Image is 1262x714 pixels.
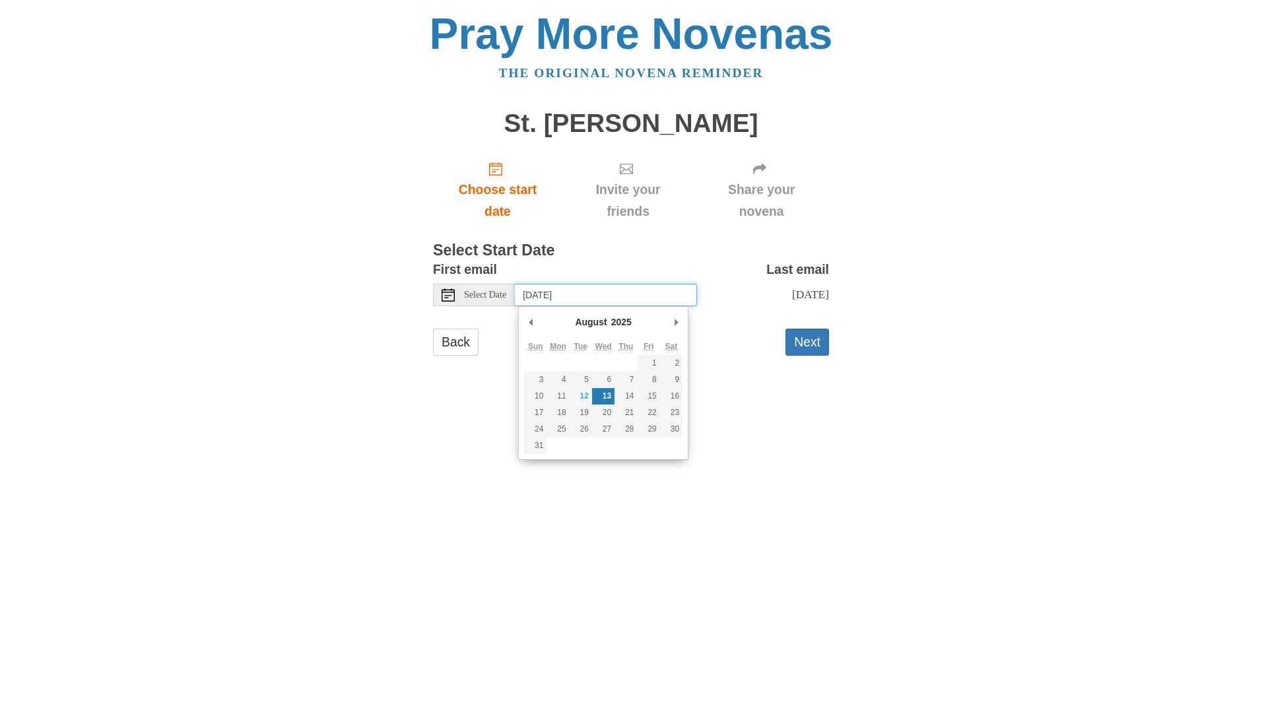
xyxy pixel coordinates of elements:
span: Choose start date [446,179,549,222]
button: 18 [547,405,569,421]
button: 30 [660,421,682,438]
abbr: Saturday [665,342,678,351]
abbr: Friday [644,342,653,351]
button: 10 [524,388,547,405]
span: Invite your friends [576,179,681,222]
input: Use the arrow keys to pick a date [515,284,697,306]
button: 15 [638,388,660,405]
button: 23 [660,405,682,421]
abbr: Monday [550,342,566,351]
a: Choose start date [433,150,562,229]
span: [DATE] [792,288,829,301]
a: The original novena reminder [499,66,764,80]
button: Next [785,329,829,356]
h1: St. [PERSON_NAME] [433,110,829,138]
button: 17 [524,405,547,421]
button: 29 [638,421,660,438]
button: 13 [592,388,614,405]
div: 2025 [609,312,634,332]
button: 24 [524,421,547,438]
abbr: Sunday [528,342,543,351]
button: 16 [660,388,682,405]
div: Click "Next" to confirm your start date first. [562,150,694,229]
button: 4 [547,372,569,388]
button: 7 [614,372,637,388]
span: Share your novena [707,179,816,222]
button: 5 [570,372,592,388]
label: First email [433,259,497,280]
div: August [573,312,609,332]
button: 28 [614,421,637,438]
button: 19 [570,405,592,421]
button: 31 [524,438,547,454]
button: Previous Month [524,312,537,332]
button: 1 [638,355,660,372]
button: 14 [614,388,637,405]
button: 11 [547,388,569,405]
button: Next Month [669,312,682,332]
abbr: Thursday [618,342,633,351]
button: 26 [570,421,592,438]
abbr: Tuesday [574,342,587,351]
button: 9 [660,372,682,388]
button: 2 [660,355,682,372]
span: Select Date [464,290,506,300]
label: Last email [766,259,829,280]
abbr: Wednesday [595,342,612,351]
button: 8 [638,372,660,388]
button: 27 [592,421,614,438]
h3: Select Start Date [433,242,829,259]
button: 6 [592,372,614,388]
button: 3 [524,372,547,388]
button: 12 [570,388,592,405]
button: 20 [592,405,614,421]
button: 21 [614,405,637,421]
a: Pray More Novenas [430,9,833,58]
button: 25 [547,421,569,438]
div: Click "Next" to confirm your start date first. [694,150,829,229]
button: 22 [638,405,660,421]
a: Back [433,329,479,356]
